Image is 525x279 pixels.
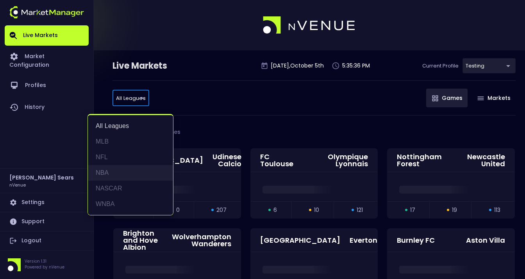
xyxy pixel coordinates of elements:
[88,149,173,165] li: NFL
[88,134,173,149] li: MLB
[88,165,173,181] li: NBA
[88,181,173,196] li: NASCAR
[88,196,173,212] li: WNBA
[88,118,173,134] li: All Leagues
